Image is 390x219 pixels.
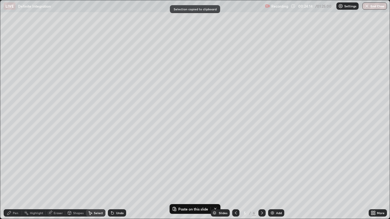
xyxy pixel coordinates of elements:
[265,4,270,9] img: recording.375f2c34.svg
[276,211,282,214] div: Add
[178,207,208,211] p: Paste on this slide
[116,211,124,214] div: Undo
[362,2,387,10] button: End Class
[30,211,43,214] div: Highlight
[338,4,343,9] img: class-settings-icons
[377,211,385,214] div: More
[249,211,251,215] div: /
[5,4,14,9] p: LIVE
[54,211,63,214] div: Eraser
[13,211,18,214] div: Pen
[344,5,356,8] p: Settings
[171,205,209,213] button: Paste on this slide
[242,211,248,215] div: 5
[270,210,275,215] img: add-slide-button
[219,211,227,214] div: Slides
[18,4,51,9] p: Definite Integration
[271,4,288,9] p: Recording
[94,211,103,214] div: Select
[252,210,256,216] div: 6
[364,4,369,9] img: end-class-cross
[73,211,83,214] div: Shapes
